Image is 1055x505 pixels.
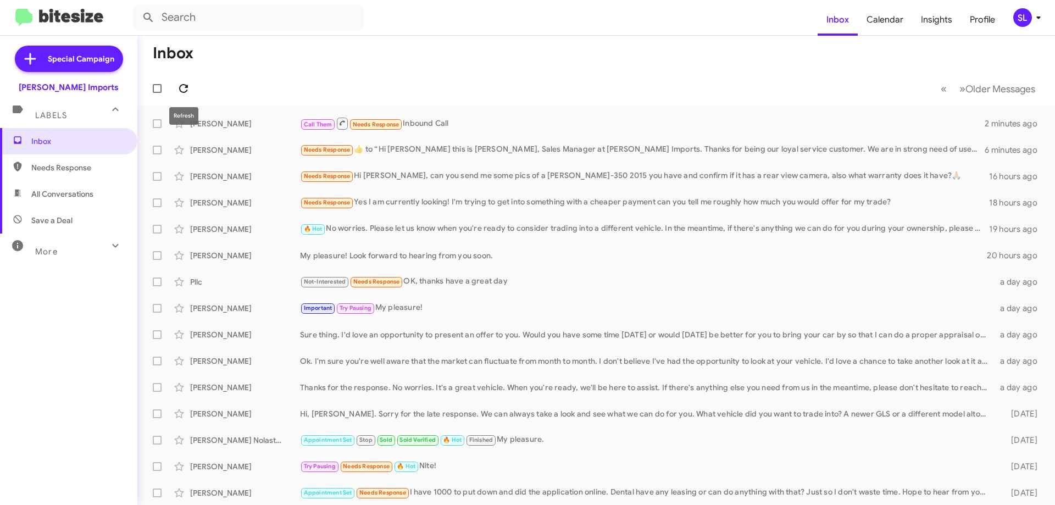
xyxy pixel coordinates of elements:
[953,77,1042,100] button: Next
[190,171,300,182] div: [PERSON_NAME]
[300,408,993,419] div: Hi, [PERSON_NAME]. Sorry for the late response. We can always take a look and see what we can do ...
[133,4,364,31] input: Search
[35,110,67,120] span: Labels
[300,250,987,261] div: My pleasure! Look forward to hearing from you soon.
[31,162,125,173] span: Needs Response
[340,304,371,312] span: Try Pausing
[353,121,399,128] span: Needs Response
[443,436,462,443] span: 🔥 Hot
[190,250,300,261] div: [PERSON_NAME]
[304,436,352,443] span: Appointment Set
[31,215,73,226] span: Save a Deal
[190,303,300,314] div: [PERSON_NAME]
[190,487,300,498] div: [PERSON_NAME]
[469,436,493,443] span: Finished
[985,118,1046,129] div: 2 minutes ago
[300,460,993,473] div: Nite!
[190,118,300,129] div: [PERSON_NAME]
[858,4,912,36] a: Calendar
[304,225,323,232] span: 🔥 Hot
[359,436,373,443] span: Stop
[48,53,114,64] span: Special Campaign
[300,170,989,182] div: Hi [PERSON_NAME], can you send me some pics of a [PERSON_NAME]-350 2015 you have and confirm if i...
[912,4,961,36] a: Insights
[169,107,198,125] div: Refresh
[300,116,985,130] div: Inbound Call
[935,77,1042,100] nav: Page navigation example
[353,278,400,285] span: Needs Response
[993,276,1046,287] div: a day ago
[397,463,415,470] span: 🔥 Hot
[190,382,300,393] div: [PERSON_NAME]
[300,223,989,235] div: No worries. Please let us know when you're ready to consider trading into a different vehicle. In...
[190,461,300,472] div: [PERSON_NAME]
[300,275,993,288] div: OK, thanks have a great day
[190,145,300,156] div: [PERSON_NAME]
[190,197,300,208] div: [PERSON_NAME]
[31,136,125,147] span: Inbox
[934,77,953,100] button: Previous
[304,146,351,153] span: Needs Response
[993,382,1046,393] div: a day ago
[304,173,351,180] span: Needs Response
[35,247,58,257] span: More
[985,145,1046,156] div: 6 minutes ago
[993,329,1046,340] div: a day ago
[343,463,390,470] span: Needs Response
[304,278,346,285] span: Not-Interested
[961,4,1004,36] a: Profile
[1013,8,1032,27] div: SL
[190,224,300,235] div: [PERSON_NAME]
[190,329,300,340] div: [PERSON_NAME]
[190,356,300,367] div: [PERSON_NAME]
[304,121,332,128] span: Call Them
[304,463,336,470] span: Try Pausing
[304,304,332,312] span: Important
[190,435,300,446] div: [PERSON_NAME] Nolastname119188155
[31,188,93,199] span: All Conversations
[987,250,1046,261] div: 20 hours ago
[153,45,193,62] h1: Inbox
[380,436,392,443] span: Sold
[993,356,1046,367] div: a day ago
[190,276,300,287] div: Pllc
[989,224,1046,235] div: 19 hours ago
[300,143,985,156] div: ​👍​ to “ Hi [PERSON_NAME] this is [PERSON_NAME], Sales Manager at [PERSON_NAME] Imports. Thanks f...
[15,46,123,72] a: Special Campaign
[300,302,993,314] div: My pleasure!
[300,196,989,209] div: Yes I am currently looking! I'm trying to get into something with a cheaper payment can you tell ...
[993,461,1046,472] div: [DATE]
[1004,8,1043,27] button: SL
[300,329,993,340] div: Sure thing. I'd love an opportunity to present an offer to you. Would you have some time [DATE] o...
[190,408,300,419] div: [PERSON_NAME]
[993,435,1046,446] div: [DATE]
[19,82,119,93] div: [PERSON_NAME] Imports
[300,434,993,446] div: My pleasure.
[993,487,1046,498] div: [DATE]
[300,382,993,393] div: Thanks for the response. No worries. It's a great vehicle. When you're ready, we'll be here to as...
[959,82,965,96] span: »
[359,489,406,496] span: Needs Response
[300,486,993,499] div: I have 1000 to put down and did the application online. Dental have any leasing or can do anythin...
[965,83,1035,95] span: Older Messages
[304,489,352,496] span: Appointment Set
[304,199,351,206] span: Needs Response
[989,171,1046,182] div: 16 hours ago
[300,356,993,367] div: Ok. I'm sure you're well aware that the market can fluctuate from month to month. I don't believe...
[993,408,1046,419] div: [DATE]
[399,436,436,443] span: Sold Verified
[993,303,1046,314] div: a day ago
[989,197,1046,208] div: 18 hours ago
[941,82,947,96] span: «
[818,4,858,36] a: Inbox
